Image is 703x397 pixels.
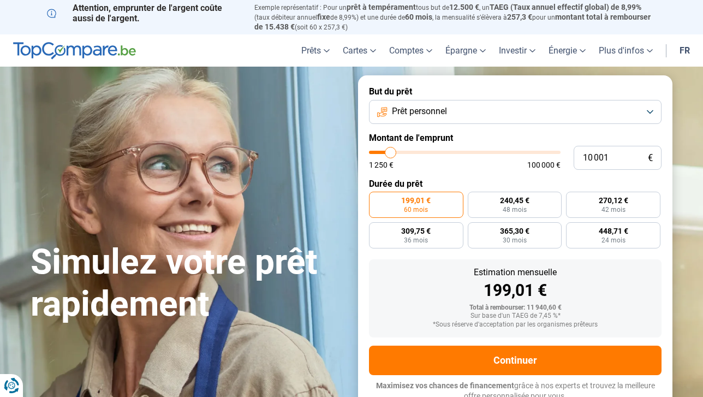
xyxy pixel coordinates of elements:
[369,86,662,97] label: But du prêt
[500,227,529,235] span: 365,30 €
[404,206,428,213] span: 60 mois
[369,100,662,124] button: Prêt personnel
[401,227,431,235] span: 309,75 €
[369,179,662,189] label: Durée du prêt
[369,133,662,143] label: Montant de l'emprunt
[542,34,592,67] a: Énergie
[599,197,628,204] span: 270,12 €
[503,206,527,213] span: 48 mois
[369,346,662,375] button: Continuer
[503,237,527,244] span: 30 mois
[317,13,330,21] span: fixe
[47,3,241,23] p: Attention, emprunter de l'argent coûte aussi de l'argent.
[336,34,383,67] a: Cartes
[507,13,532,21] span: 257,3 €
[254,3,656,32] p: Exemple représentatif : Pour un tous but de , un (taux débiteur annuel de 8,99%) et une durée de ...
[405,13,432,21] span: 60 mois
[401,197,431,204] span: 199,01 €
[601,237,625,244] span: 24 mois
[392,105,447,117] span: Prêt personnel
[378,282,653,299] div: 199,01 €
[369,161,394,169] span: 1 250 €
[500,197,529,204] span: 240,45 €
[490,3,641,11] span: TAEG (Taux annuel effectif global) de 8,99%
[378,304,653,312] div: Total à rembourser: 11 940,60 €
[648,153,653,163] span: €
[673,34,696,67] a: fr
[527,161,561,169] span: 100 000 €
[295,34,336,67] a: Prêts
[376,381,514,390] span: Maximisez vos chances de financement
[383,34,439,67] a: Comptes
[404,237,428,244] span: 36 mois
[378,321,653,329] div: *Sous réserve d'acceptation par les organismes prêteurs
[449,3,479,11] span: 12.500 €
[254,13,651,31] span: montant total à rembourser de 15.438 €
[347,3,416,11] span: prêt à tempérament
[592,34,659,67] a: Plus d'infos
[378,268,653,277] div: Estimation mensuelle
[13,42,136,60] img: TopCompare
[492,34,542,67] a: Investir
[439,34,492,67] a: Épargne
[31,241,345,325] h1: Simulez votre prêt rapidement
[378,312,653,320] div: Sur base d'un TAEG de 7,45 %*
[599,227,628,235] span: 448,71 €
[601,206,625,213] span: 42 mois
